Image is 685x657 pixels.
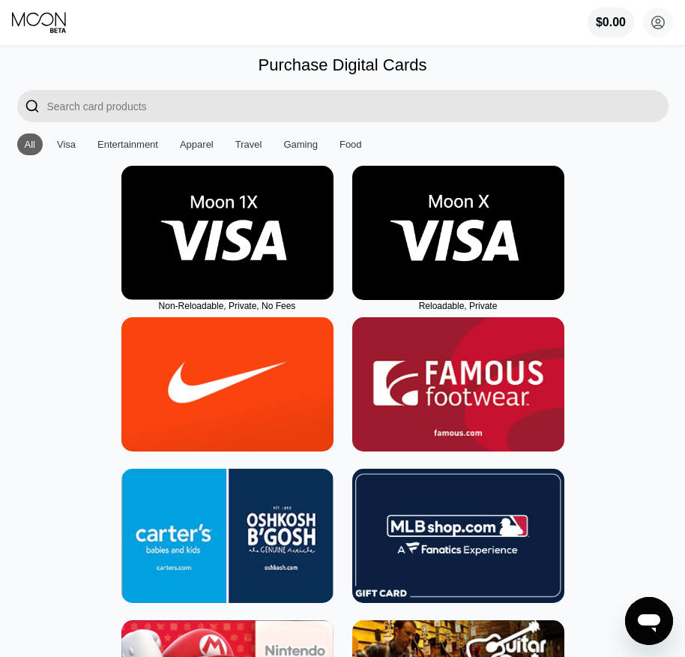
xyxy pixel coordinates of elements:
div: Food [340,139,362,150]
div: Visa [49,133,83,155]
div: Entertainment [97,139,158,150]
div:  [25,97,40,115]
div: Non-Reloadable, Private, No Fees [121,301,334,311]
div: $0.00 [588,7,634,37]
div:  [17,90,47,122]
div: Food [332,133,369,155]
div: All [25,139,35,150]
div: Travel [228,133,270,155]
div: Travel [235,139,262,150]
div: All [17,133,43,155]
div: Gaming [276,133,325,155]
div: Gaming [283,139,318,150]
input: Search card products [47,90,669,122]
iframe: Button to launch messaging window [625,597,673,645]
div: Apparel [180,139,214,150]
div: Apparel [172,133,221,155]
div: Entertainment [90,133,166,155]
div: Purchase Digital Cards [259,55,427,75]
div: Visa [57,139,76,150]
div: $0.00 [596,16,626,29]
div: Reloadable, Private [352,301,564,311]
